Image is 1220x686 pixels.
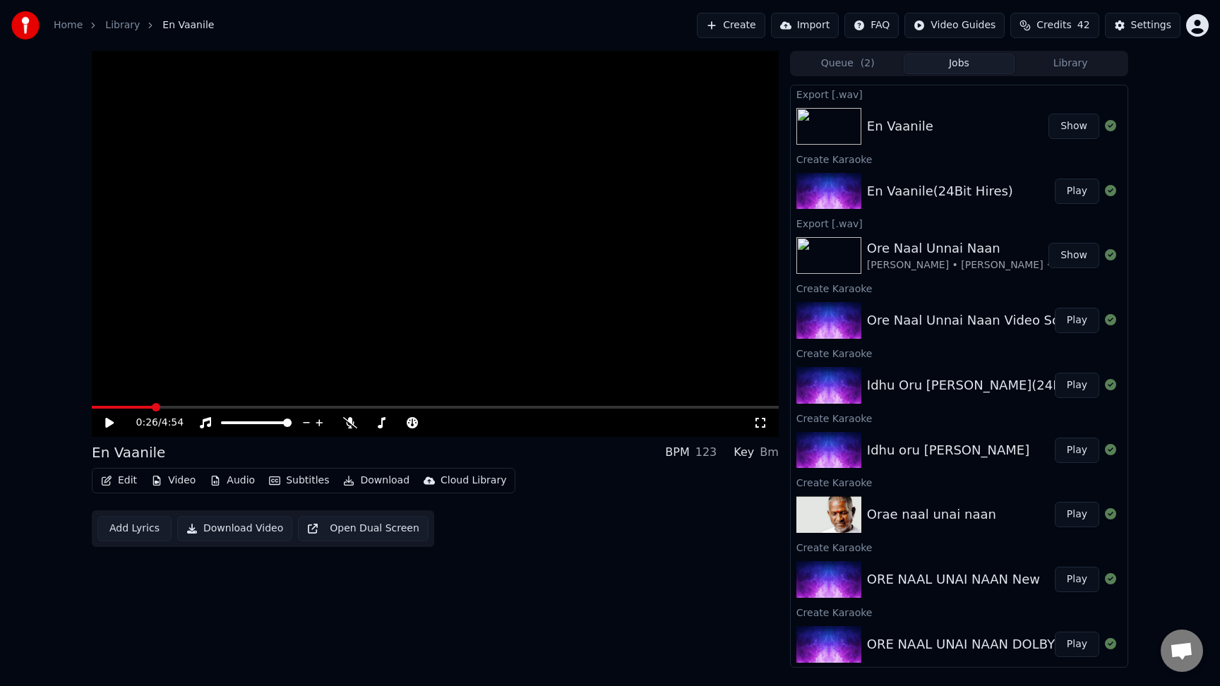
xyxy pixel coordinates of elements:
[771,13,839,38] button: Import
[791,344,1128,361] div: Create Karaoke
[792,54,904,74] button: Queue
[177,516,292,541] button: Download Video
[136,416,170,430] div: /
[92,443,165,462] div: En Vaanile
[1055,502,1099,527] button: Play
[1105,13,1180,38] button: Settings
[867,505,996,524] div: Orae naal unai naan
[665,444,689,461] div: BPM
[791,85,1128,102] div: Export [.wav]
[1015,54,1126,74] button: Library
[904,54,1015,74] button: Jobs
[337,471,415,491] button: Download
[298,516,429,541] button: Open Dual Screen
[97,516,172,541] button: Add Lyrics
[54,18,83,32] a: Home
[1048,114,1099,139] button: Show
[867,634,1108,654] div: ORE NAAL UNAI NAAN DOLBY 6 1_Mix
[1161,630,1203,672] div: Open chat
[1131,18,1171,32] div: Settings
[791,409,1128,426] div: Create Karaoke
[867,181,1013,201] div: En Vaanile(24Bit Hires)
[760,444,779,461] div: Bm
[791,215,1128,231] div: Export [.wav]
[867,116,933,136] div: En Vaanile
[1077,18,1090,32] span: 42
[1036,18,1071,32] span: Credits
[734,444,754,461] div: Key
[105,18,140,32] a: Library
[1010,13,1099,38] button: Credits42
[11,11,40,40] img: youka
[162,18,214,32] span: En Vaanile
[791,474,1128,491] div: Create Karaoke
[1055,373,1099,398] button: Play
[441,474,506,488] div: Cloud Library
[791,150,1128,167] div: Create Karaoke
[791,279,1128,296] div: Create Karaoke
[263,471,335,491] button: Subtitles
[695,444,717,461] div: 123
[136,416,158,430] span: 0:26
[95,471,143,491] button: Edit
[791,603,1128,620] div: Create Karaoke
[867,440,1029,460] div: Idhu oru [PERSON_NAME]
[697,13,765,38] button: Create
[1048,243,1099,268] button: Show
[1055,179,1099,204] button: Play
[1055,438,1099,463] button: Play
[867,570,1040,589] div: ORE NAAL UNAI NAAN New
[904,13,1005,38] button: Video Guides
[54,18,214,32] nav: breadcrumb
[145,471,201,491] button: Video
[1055,567,1099,592] button: Play
[861,56,875,71] span: ( 2 )
[1055,632,1099,657] button: Play
[204,471,261,491] button: Audio
[844,13,899,38] button: FAQ
[162,416,184,430] span: 4:54
[1055,308,1099,333] button: Play
[791,538,1128,555] div: Create Karaoke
